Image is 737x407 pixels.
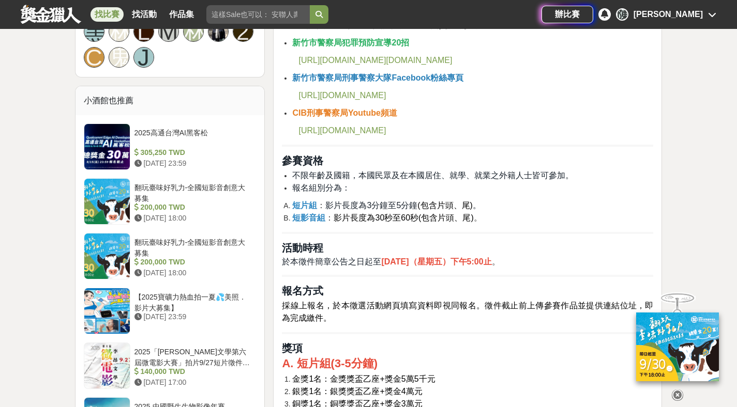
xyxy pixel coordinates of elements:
[542,6,593,23] a: 辦比賽
[381,257,491,266] strong: [DATE]（星期五）下午5:00止
[282,242,323,254] strong: 活動時程
[134,213,252,224] div: [DATE] 18:00
[84,342,257,389] a: 2025「[PERSON_NAME]文學第六屆微電影大賽」拍片9/27短片徵件截止 140,000 TWD [DATE] 17:00
[292,201,317,210] strong: 短片組
[292,387,422,396] span: 銀獎1名：銀獎獎盃乙座+獎金4萬元
[158,21,179,42] a: M
[417,201,473,210] span: (包含片頭、尾)
[165,7,198,22] a: 作品集
[282,155,323,166] strong: 參賽資格
[133,47,154,68] a: J
[134,202,252,213] div: 200,000 TWD
[616,8,628,21] div: 陳
[84,178,257,225] a: 翻玩臺味好乳力-全國短影音創意大募集 200,000 TWD [DATE] 18:00
[134,292,252,311] div: 【2025寶礦力熱血拍一夏💦美照．影片大募集】
[84,21,104,42] a: 黑
[297,357,378,370] strong: 短片組(3-5分鐘)
[84,47,104,68] a: C
[334,213,473,222] span: 影片長度為30秒至60秒(包含片頭、尾)
[134,158,252,169] div: [DATE] 23:59
[282,257,381,266] span: 於本徵件簡章公告之日起至
[134,182,252,202] div: 翻玩臺味好乳力-全國短影音創意大募集
[134,268,252,278] div: [DATE] 18:00
[298,127,386,135] a: [URL][DOMAIN_NAME]
[292,38,409,47] strong: 新竹市警察局犯罪預防宣導20招
[233,21,253,42] a: 2
[208,21,229,42] a: Avatar
[292,73,463,82] strong: 新竹市警察局刑事警察大隊Facebook粉絲專頁
[282,357,293,370] strong: A.
[84,288,257,334] a: 【2025寶礦力熱血拍一夏💦美照．影片大募集】 [DATE] 23:59
[325,213,334,222] span: ：
[134,257,252,268] div: 200,000 TWD
[292,183,350,192] span: 報名組別分為：
[298,56,452,65] a: [URL][DOMAIN_NAME][DOMAIN_NAME]
[134,237,252,257] div: 翻玩臺味好乳力-全國短影音創意大募集
[134,366,252,377] div: 140,000 TWD
[84,233,257,279] a: 翻玩臺味好乳力-全國短影音創意大募集 200,000 TWD [DATE] 18:00
[76,86,265,115] div: 小酒館也推薦
[208,22,228,41] img: Avatar
[317,201,325,210] span: ：
[183,21,204,42] a: 林
[109,21,129,42] a: 林
[634,8,703,21] div: [PERSON_NAME]
[133,21,154,42] a: L
[473,201,481,210] span: 。
[325,201,417,210] span: 影片長度為3分鐘至5分鐘
[292,108,397,117] strong: CIB刑事警察局Youtube頻道
[134,147,252,158] div: 305,250 TWD
[636,312,719,381] img: ff197300-f8ee-455f-a0ae-06a3645bc375.jpg
[292,171,574,180] span: 不限年齡及國籍，本國民眾及在本國居住、就學、就業之外籍人士皆可參加。
[134,347,252,366] div: 2025「[PERSON_NAME]文學第六屆微電影大賽」拍片9/27短片徵件截止
[298,91,386,100] a: [URL][DOMAIN_NAME]
[84,123,257,170] a: 2025高通台灣AI黑客松 305,250 TWD [DATE] 23:59
[134,311,252,322] div: [DATE] 23:59
[134,377,252,388] div: [DATE] 17:00
[282,285,323,296] strong: 報名方式
[292,213,325,222] strong: 短影音組
[282,301,653,322] span: 採線上報名，於本徵選活動網頁填寫資料即視同報名。徵件截止前上傳參賽作品並提供連結位址，即為完成繳件。
[474,213,482,222] span: 。
[109,47,129,68] a: 鬼
[292,374,435,383] span: 金獎1名：金獎獎盃乙座+獎金5萬5千元
[134,128,252,147] div: 2025高通台灣AI黑客松
[206,5,310,24] input: 這樣Sale也可以： 安聯人壽創意銷售法募集
[492,257,500,266] span: 。
[282,342,303,354] strong: 獎項
[91,7,124,22] a: 找比賽
[128,7,161,22] a: 找活動
[298,126,386,135] span: [URL][DOMAIN_NAME]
